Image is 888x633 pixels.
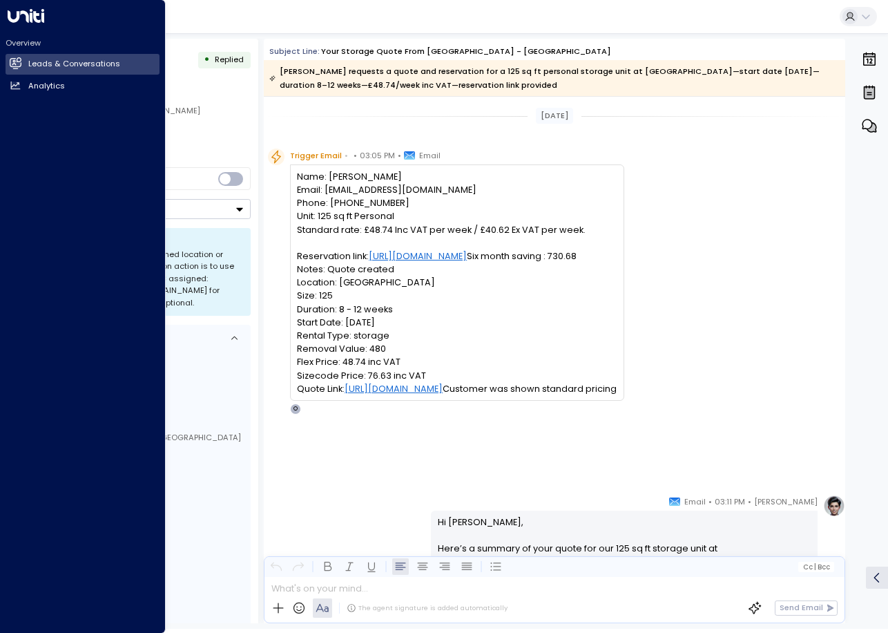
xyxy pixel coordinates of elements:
[354,149,357,162] span: •
[803,563,830,571] span: Cc Bcc
[6,37,160,48] h2: Overview
[398,149,401,162] span: •
[321,46,611,57] div: Your storage quote from [GEOGRAPHIC_DATA] - [GEOGRAPHIC_DATA]
[28,58,120,70] h2: Leads & Conversations
[345,382,443,395] a: [URL][DOMAIN_NAME]
[708,495,712,509] span: •
[6,75,160,96] a: Analytics
[369,249,467,263] a: [URL][DOMAIN_NAME]
[748,495,751,509] span: •
[814,563,816,571] span: |
[215,54,244,65] span: Replied
[360,149,395,162] span: 03:05 PM
[269,64,838,92] div: [PERSON_NAME] requests a quote and reservation for a 125 sq ft personal storage unit at [GEOGRAPH...
[269,46,320,57] span: Subject Line:
[419,149,441,162] span: Email
[290,558,307,575] button: Redo
[345,149,348,162] span: •
[754,495,818,509] span: [PERSON_NAME]
[684,495,706,509] span: Email
[28,80,65,92] h2: Analytics
[204,50,210,70] div: •
[6,54,160,75] a: Leads & Conversations
[715,495,745,509] span: 03:11 PM
[823,495,845,517] img: profile-logo.png
[290,404,301,415] div: O
[290,149,342,162] span: Trigger Email
[297,170,617,395] pre: Name: [PERSON_NAME] Email: [EMAIL_ADDRESS][DOMAIN_NAME] Phone: [PHONE_NUMBER] Unit: 125 sq ft Per...
[798,562,834,572] button: Cc|Bcc
[268,558,284,575] button: Undo
[347,603,508,613] div: The agent signature is added automatically
[536,108,573,124] div: [DATE]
